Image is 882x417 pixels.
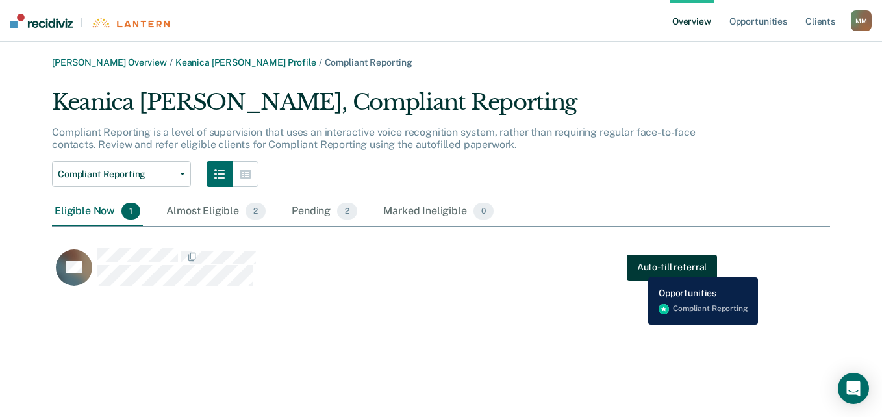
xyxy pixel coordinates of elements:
a: Navigate to form link [627,254,717,280]
span: 2 [337,203,357,220]
button: MM [851,10,872,31]
a: [PERSON_NAME] Overview [52,57,167,68]
span: 2 [246,203,266,220]
div: M M [851,10,872,31]
div: Pending2 [289,197,360,226]
a: | [10,14,170,28]
button: Compliant Reporting [52,161,191,187]
p: Compliant Reporting is a level of supervision that uses an interactive voice recognition system, ... [52,126,696,151]
div: CaseloadOpportunityCell-00655426 [52,247,733,299]
div: Marked Ineligible0 [381,197,496,226]
div: Almost Eligible2 [164,197,268,226]
span: Compliant Reporting [58,169,175,180]
span: / [316,57,325,68]
a: Keanica [PERSON_NAME] Profile [175,57,316,68]
span: / [167,57,175,68]
img: Lantern [91,18,170,28]
span: | [73,17,91,28]
img: Recidiviz [10,14,73,28]
span: 1 [121,203,140,220]
div: Open Intercom Messenger [838,373,869,404]
div: Eligible Now1 [52,197,143,226]
span: 0 [473,203,494,220]
div: Keanica [PERSON_NAME], Compliant Reporting [52,89,714,126]
button: Auto-fill referral [627,254,717,280]
span: Compliant Reporting [325,57,412,68]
